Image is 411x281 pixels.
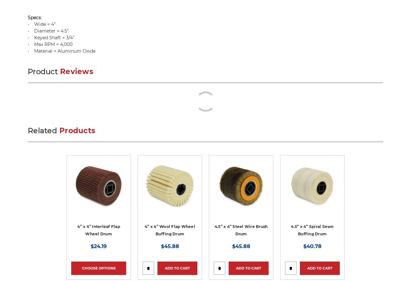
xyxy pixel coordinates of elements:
[161,243,179,249] span: $45.88
[285,160,340,215] a: 4.5 Inch Muslin Spiral Sewn Buffing Drum
[28,8,383,55] p: : • Wide = 4" • Diameter = 4.5" • Keyed Shaft = 3/4" • Max RPM = 4,000 • Material = Aluminum Oxide
[77,224,120,236] a: 4” x 4” Interleaf Flap Wheel Drum
[142,160,197,215] a: 4 inch buffing and polishing drum
[28,126,57,135] span: Related
[71,262,126,275] a: Choose Options
[303,243,322,249] span: $40.78
[229,262,269,275] a: Add to Cart
[215,224,268,236] a: 4.5” x 4” Steel Wire Brush Drum
[214,160,269,215] a: 4.5 inch x 4 inch Abrasive steel wire brush
[144,160,195,211] img: 4 inch buffing and polishing drum
[232,243,250,249] span: $45.88
[145,224,195,236] a: 4” x 4” Wool Flap Wheel Buffing Drum
[28,67,58,76] span: Product
[73,160,124,211] img: 4 inch interleaf flap wheel drum
[300,262,340,275] a: Add to Cart
[60,67,93,76] span: Reviews
[291,224,333,236] a: 4.5” x 4” Spiral Sewn Buffing Drum
[216,160,267,211] img: 4.5 inch x 4 inch Abrasive steel wire brush
[287,160,338,211] img: 4.5 Inch Muslin Spiral Sewn Buffing Drum
[157,262,197,275] a: Add to Cart
[59,126,95,135] span: Products
[28,15,41,20] strong: Specs
[71,160,126,215] a: 4 inch interleaf flap wheel drum
[91,243,107,249] span: $24.19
